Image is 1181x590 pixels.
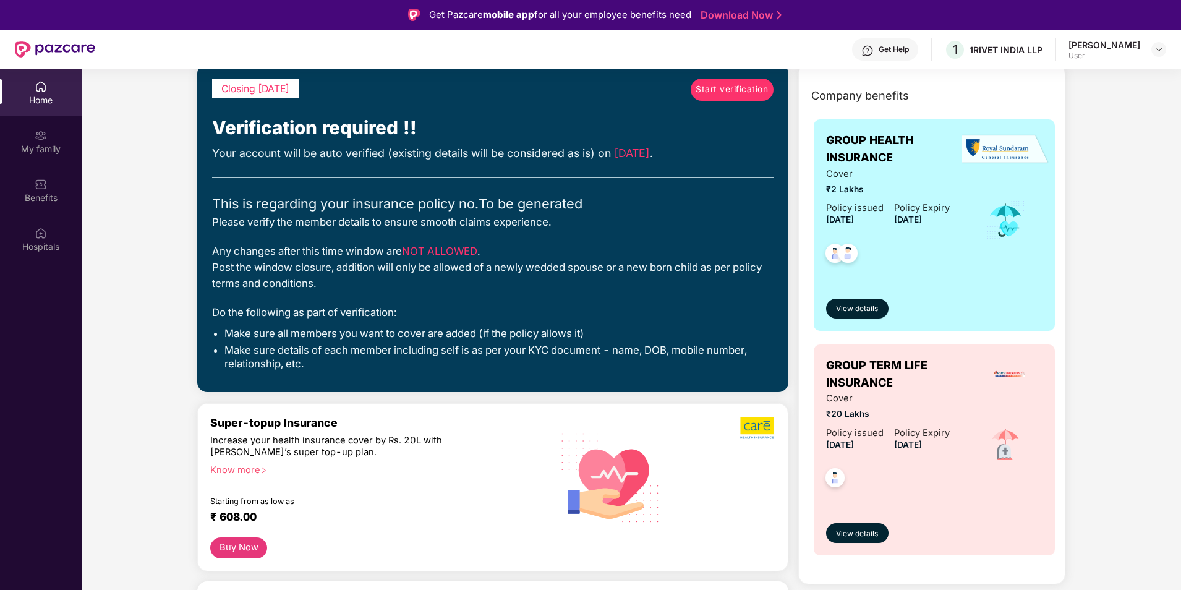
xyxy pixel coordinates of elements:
[826,167,950,181] span: Cover
[826,408,950,421] span: ₹20 Lakhs
[210,435,487,459] div: Increase your health insurance cover by Rs. 20L with [PERSON_NAME]’s super top-up plan.
[210,497,487,505] div: Starting from as low as
[701,9,778,22] a: Download Now
[953,42,958,57] span: 1
[826,523,889,543] button: View details
[820,240,850,270] img: svg+xml;base64,PHN2ZyB4bWxucz0iaHR0cDovL3d3dy53My5vcmcvMjAwMC9zdmciIHdpZHRoPSI0OC45NDMiIGhlaWdodD...
[35,80,47,93] img: svg+xml;base64,PHN2ZyBpZD0iSG9tZSIgeG1sbnM9Imh0dHA6Ly93d3cudzMub3JnLzIwMDAvc3ZnIiB3aWR0aD0iMjAiIG...
[212,145,774,162] div: Your account will be auto verified (existing details will be considered as is) on .
[986,200,1026,241] img: icon
[993,357,1026,391] img: insurerLogo
[614,147,650,160] span: [DATE]
[894,201,950,215] div: Policy Expiry
[212,304,774,320] div: Do the following as part of verification:
[212,193,774,214] div: This is regarding your insurance policy no. To be generated
[552,417,670,537] img: svg+xml;base64,PHN2ZyB4bWxucz0iaHR0cDovL3d3dy53My5vcmcvMjAwMC9zdmciIHhtbG5zOnhsaW5rPSJodHRwOi8vd3...
[826,299,889,319] button: View details
[970,44,1042,56] div: 1RIVET INDIA LLP
[984,424,1027,467] img: icon
[35,227,47,239] img: svg+xml;base64,PHN2ZyBpZD0iSG9zcGl0YWxzIiB4bWxucz0iaHR0cDovL3d3dy53My5vcmcvMjAwMC9zdmciIHdpZHRoPS...
[212,243,774,292] div: Any changes after this time window are . Post the window closure, addition will only be allowed o...
[833,240,863,270] img: svg+xml;base64,PHN2ZyB4bWxucz0iaHR0cDovL3d3dy53My5vcmcvMjAwMC9zdmciIHdpZHRoPSI0OC45NDMiIGhlaWdodD...
[820,464,850,495] img: svg+xml;base64,PHN2ZyB4bWxucz0iaHR0cDovL3d3dy53My5vcmcvMjAwMC9zdmciIHdpZHRoPSI0OC45NDMiIGhlaWdodD...
[826,391,950,406] span: Cover
[212,214,774,230] div: Please verify the member details to ensure smooth claims experience.
[35,129,47,142] img: svg+xml;base64,PHN2ZyB3aWR0aD0iMjAiIGhlaWdodD0iMjAiIHZpZXdCb3g9IjAgMCAyMCAyMCIgZmlsbD0ibm9uZSIgeG...
[483,9,534,20] strong: mobile app
[260,467,267,474] span: right
[1154,45,1164,54] img: svg+xml;base64,PHN2ZyBpZD0iRHJvcGRvd24tMzJ4MzIiIHhtbG5zPSJodHRwOi8vd3d3LnczLm9yZy8yMDAwL3N2ZyIgd2...
[210,510,527,525] div: ₹ 608.00
[1068,39,1140,51] div: [PERSON_NAME]
[1068,51,1140,61] div: User
[861,45,874,57] img: svg+xml;base64,PHN2ZyBpZD0iSGVscC0zMngzMiIgeG1sbnM9Imh0dHA6Ly93d3cudzMub3JnLzIwMDAvc3ZnIiB3aWR0aD...
[826,215,854,224] span: [DATE]
[894,215,922,224] span: [DATE]
[210,464,532,473] div: Know more
[210,537,267,559] button: Buy Now
[740,416,775,440] img: b5dec4f62d2307b9de63beb79f102df3.png
[696,83,768,96] span: Start verification
[836,528,878,540] span: View details
[221,83,289,95] span: Closing [DATE]
[826,357,977,392] span: GROUP TERM LIFE INSURANCE
[691,79,774,101] a: Start verification
[826,201,884,215] div: Policy issued
[212,113,774,142] div: Verification required !!
[429,7,691,22] div: Get Pazcare for all your employee benefits need
[224,343,774,371] li: Make sure details of each member including self is as per your KYC document - name, DOB, mobile n...
[402,245,477,257] span: NOT ALLOWED
[210,416,540,429] div: Super-topup Insurance
[894,440,922,450] span: [DATE]
[836,303,878,315] span: View details
[879,45,909,54] div: Get Help
[811,87,909,105] span: Company benefits
[408,9,420,21] img: Logo
[777,9,782,22] img: Stroke
[826,132,969,167] span: GROUP HEALTH INSURANCE
[15,41,95,58] img: New Pazcare Logo
[224,327,774,340] li: Make sure all members you want to cover are added (if the policy allows it)
[826,426,884,440] div: Policy issued
[826,440,854,450] span: [DATE]
[894,426,950,440] div: Policy Expiry
[35,178,47,190] img: svg+xml;base64,PHN2ZyBpZD0iQmVuZWZpdHMiIHhtbG5zPSJodHRwOi8vd3d3LnczLm9yZy8yMDAwL3N2ZyIgd2lkdGg9Ij...
[962,134,1049,165] img: insurerLogo
[826,183,950,197] span: ₹2 Lakhs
